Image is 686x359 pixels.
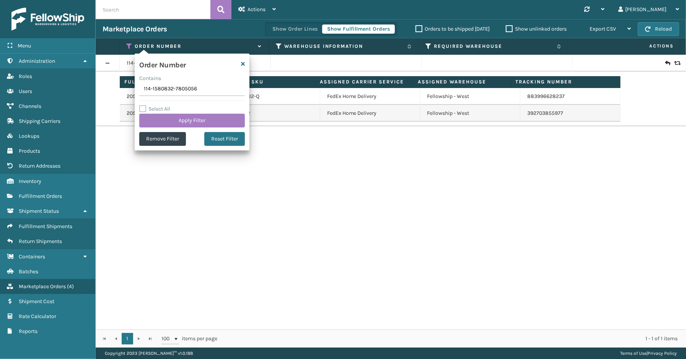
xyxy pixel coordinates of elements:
[139,114,245,127] button: Apply Filter
[222,78,311,85] label: Product SKU
[19,193,62,199] span: Fulfillment Orders
[19,178,41,184] span: Inventory
[19,223,72,230] span: Fulfillment Shipments
[620,348,677,359] div: |
[284,43,404,50] label: Warehouse Information
[19,253,45,260] span: Containers
[320,78,408,85] label: Assigned Carrier Service
[19,58,55,64] span: Administration
[674,60,679,66] i: Replace
[527,110,563,116] a: 392703855977
[11,8,84,31] img: logo
[103,24,167,34] h3: Marketplace Orders
[19,283,66,290] span: Marketplace Orders
[220,88,320,105] td: GEN-AB-B2-Q
[19,118,60,124] span: Shipping Carriers
[19,208,59,214] span: Shipment Status
[19,73,32,80] span: Roles
[204,132,245,146] button: Reset Filter
[418,78,506,85] label: Assigned Warehouse
[19,268,38,275] span: Batches
[139,106,170,112] label: Select All
[420,88,520,105] td: Fellowship - West
[434,43,553,50] label: Required Warehouse
[127,59,180,67] a: 114-1580832-7805056
[19,148,40,154] span: Products
[105,348,193,359] p: Copyright 2023 [PERSON_NAME]™ v 1.0.188
[19,298,54,305] span: Shipment Cost
[19,238,62,245] span: Return Shipments
[590,26,616,32] span: Export CSV
[19,163,60,169] span: Return Addresses
[665,59,670,67] i: Create Return Label
[638,22,679,36] button: Reload
[127,109,147,117] a: 2052391
[267,24,323,34] button: Show Order Lines
[570,40,678,52] span: Actions
[19,133,39,139] span: Lookups
[67,283,74,290] span: ( 4 )
[648,351,677,356] a: Privacy Policy
[127,93,148,100] a: 2052390
[161,335,173,343] span: 100
[139,132,186,146] button: Remove Filter
[19,313,56,320] span: Rate Calculator
[19,103,41,109] span: Channels
[139,58,186,70] h4: Order Number
[516,78,604,85] label: Tracking Number
[420,105,520,122] td: Fellowship - West
[220,105,320,122] td: SS14QN-2
[322,24,395,34] button: Show Fulfillment Orders
[416,26,490,32] label: Orders to be shipped [DATE]
[320,88,420,105] td: FedEx Home Delivery
[248,6,266,13] span: Actions
[620,351,647,356] a: Terms of Use
[506,26,567,32] label: Show unlinked orders
[135,43,254,50] label: Order Number
[320,105,420,122] td: FedEx Home Delivery
[527,93,565,100] a: 883996628237
[139,74,161,82] label: Contains
[19,88,32,95] span: Users
[18,42,31,49] span: Menu
[139,82,245,96] input: Type the text you wish to filter on
[19,328,37,335] span: Reports
[124,78,213,85] label: Fulfillment Order ID
[122,333,133,344] a: 1
[228,335,678,343] div: 1 - 1 of 1 items
[161,333,217,344] span: items per page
